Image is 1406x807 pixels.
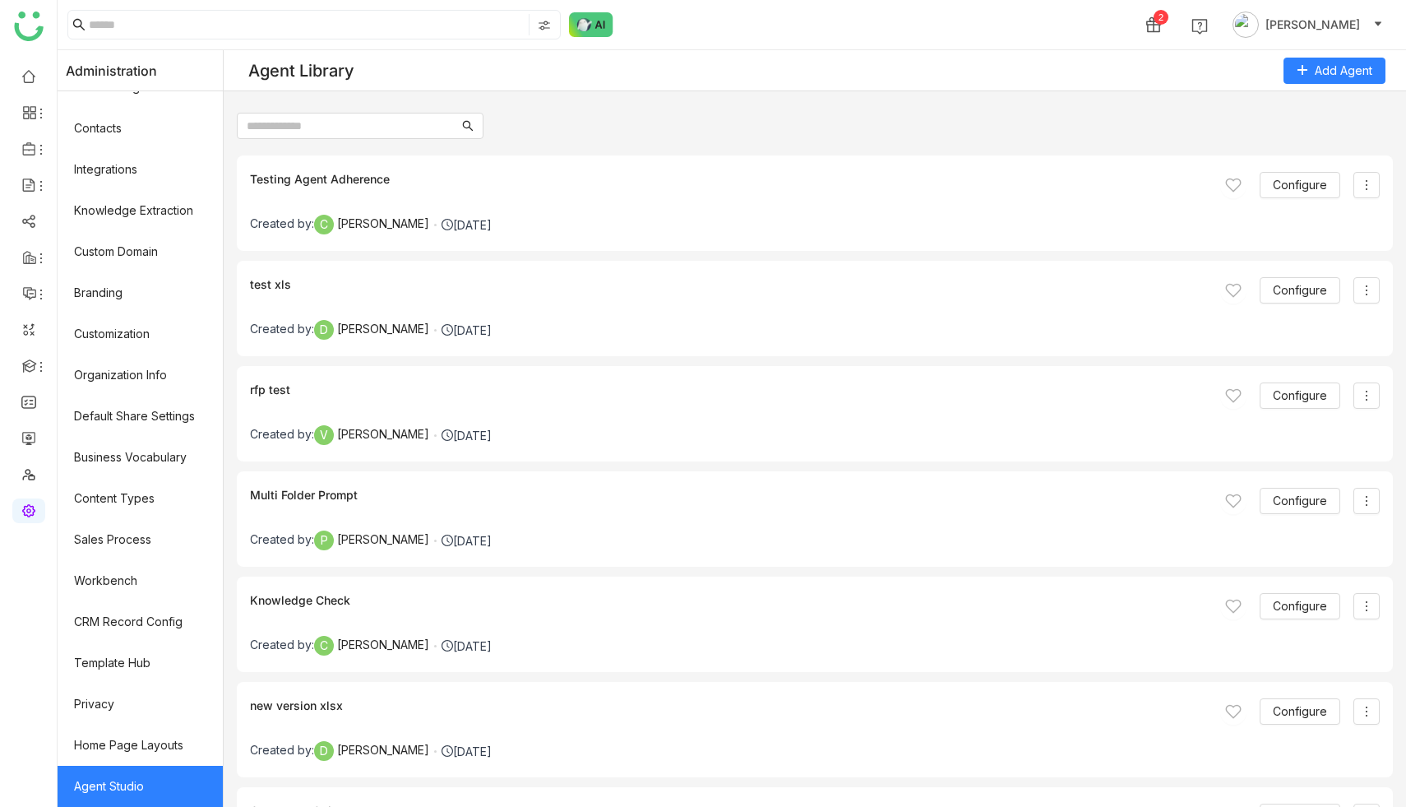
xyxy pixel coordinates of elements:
[442,534,492,548] div: [DATE]
[320,741,328,761] span: D
[250,741,429,761] div: Created by:
[66,50,157,91] span: Administration
[538,19,551,32] img: search-type.svg
[1265,16,1360,34] span: [PERSON_NAME]
[1260,172,1340,198] button: Configure
[1273,281,1327,299] span: Configure
[250,698,343,725] div: new version xlsx
[250,172,390,198] div: Testing Agent Adherence
[250,488,358,514] div: Multi Folder Prompt
[1154,10,1168,25] div: 2
[320,320,328,340] span: D
[14,12,44,41] img: logo
[1260,698,1340,725] button: Configure
[58,601,223,642] a: CRM Record Config
[250,531,429,550] div: Created by:
[442,744,492,758] div: [DATE]
[1315,62,1372,80] span: Add Agent
[337,216,429,230] span: [PERSON_NAME]
[58,355,223,396] a: Organization Info
[442,218,492,232] div: [DATE]
[1273,387,1327,405] span: Configure
[1273,703,1327,721] span: Configure
[250,636,429,656] div: Created by:
[320,215,328,234] span: C
[442,639,492,653] div: [DATE]
[337,427,429,441] span: [PERSON_NAME]
[248,61,354,81] div: Agent Library
[58,560,223,601] a: Workbench
[1273,492,1327,510] span: Configure
[250,277,291,304] div: test xls
[1260,383,1340,409] button: Configure
[58,272,223,313] a: Branding
[337,743,429,757] span: [PERSON_NAME]
[337,322,429,336] span: [PERSON_NAME]
[58,684,223,725] a: Privacy
[58,519,223,560] a: Sales Process
[1191,18,1208,35] img: help.svg
[58,231,223,272] a: Custom Domain
[58,766,223,807] a: Agent Studio
[1229,12,1386,38] button: [PERSON_NAME]
[250,215,429,234] div: Created by:
[58,313,223,355] a: Customization
[58,478,223,519] a: Content Types
[250,593,350,619] div: Knowledge Check
[58,108,223,149] a: Contacts
[320,425,328,445] span: V
[321,531,328,550] span: P
[250,320,429,340] div: Created by:
[250,425,429,445] div: Created by:
[1260,277,1340,304] button: Configure
[1273,176,1327,194] span: Configure
[337,532,429,546] span: [PERSON_NAME]
[58,725,223,766] a: Home Page Layouts
[58,149,223,190] a: Integrations
[250,383,290,409] div: rfp test
[569,12,613,37] img: ask-buddy-normal.svg
[58,396,223,437] a: Default Share Settings
[337,638,429,652] span: [PERSON_NAME]
[58,642,223,684] a: Template Hub
[442,323,492,337] div: [DATE]
[320,636,328,656] span: C
[1273,597,1327,615] span: Configure
[1283,58,1385,84] button: Add Agent
[58,190,223,231] a: Knowledge Extraction
[58,437,223,478] a: Business Vocabulary
[1233,12,1259,38] img: avatar
[442,429,492,443] div: [DATE]
[1260,488,1340,514] button: Configure
[1260,593,1340,619] button: Configure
